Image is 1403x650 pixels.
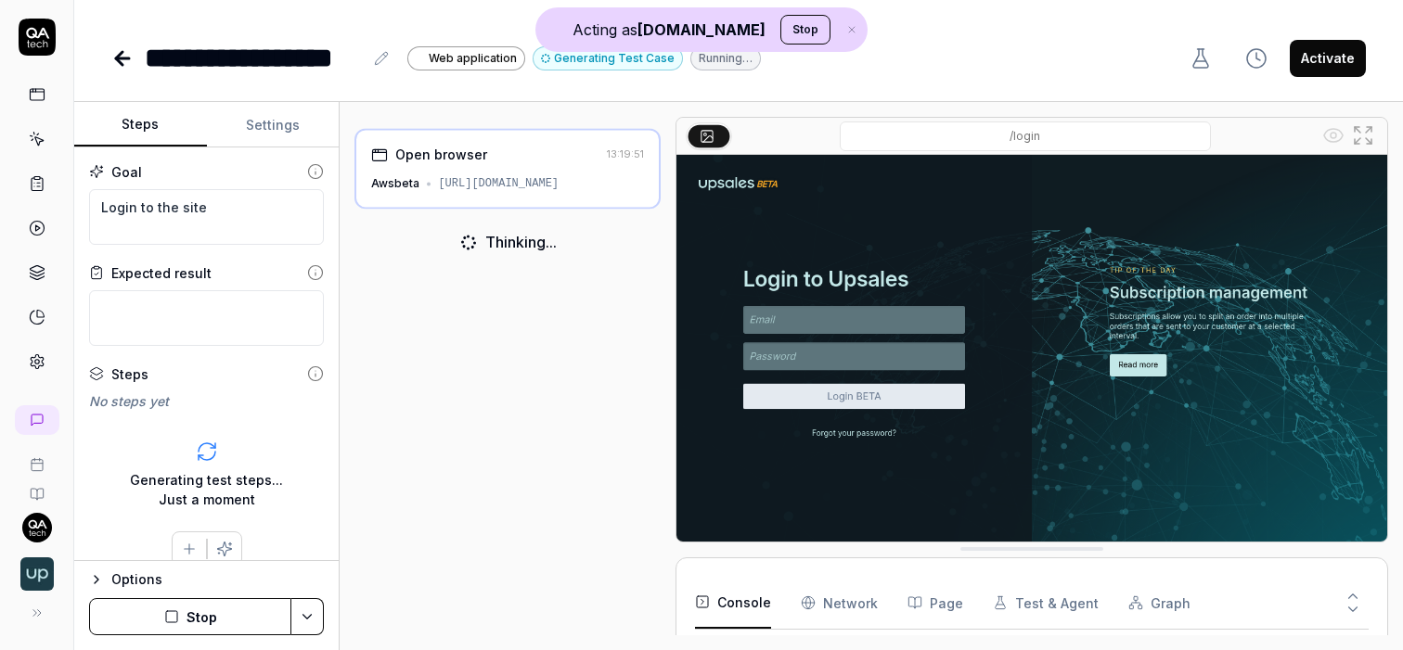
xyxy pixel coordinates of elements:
div: Goal [111,162,142,182]
img: 7ccf6c19-61ad-4a6c-8811-018b02a1b829.jpg [22,513,52,542]
div: Running… [690,46,761,70]
button: Stop [780,15,830,45]
button: Graph [1128,577,1191,629]
div: No steps yet [89,391,324,411]
button: Test & Agent [993,577,1099,629]
button: Show all interative elements [1319,121,1348,150]
div: Expected result [111,263,212,283]
button: Upsales Logo [7,542,66,594]
button: Activate [1290,40,1366,77]
div: [URL][DOMAIN_NAME] [438,175,559,192]
button: Page [907,577,963,629]
span: Web application [429,50,517,67]
button: Open in full screen [1348,121,1378,150]
a: Web application [407,45,525,70]
div: Steps [111,364,148,384]
div: Generating test steps... Just a moment [130,470,283,509]
div: Awsbeta [371,175,419,192]
div: Open browser [395,145,487,164]
img: Upsales Logo [20,557,54,591]
button: Network [801,577,878,629]
a: New conversation [15,405,59,435]
div: Thinking... [485,231,557,253]
button: Settings [207,103,340,147]
button: Stop [89,598,291,635]
button: Steps [74,103,207,147]
button: View version history [1234,40,1279,77]
a: Documentation [7,472,66,502]
div: Options [111,568,324,591]
a: Book a call with us [7,442,66,472]
time: 13:19:51 [607,148,644,161]
img: Screenshot [676,155,1387,599]
button: Options [89,568,324,591]
button: Generating Test Case [533,46,683,70]
button: Console [695,577,771,629]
